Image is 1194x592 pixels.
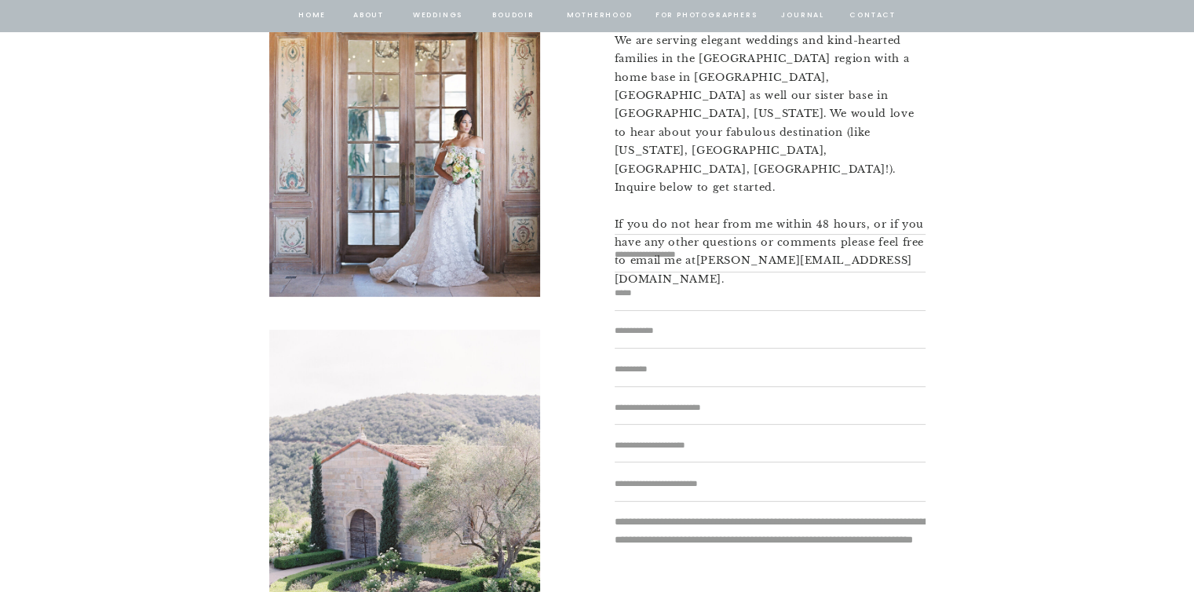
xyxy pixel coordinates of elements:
a: for photographers [655,9,758,23]
a: Motherhood [567,9,632,23]
a: journal [779,9,827,23]
a: contact [848,9,898,23]
a: about [352,9,385,23]
a: Weddings [411,9,465,23]
a: BOUDOIR [491,9,536,23]
a: home [298,9,327,23]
